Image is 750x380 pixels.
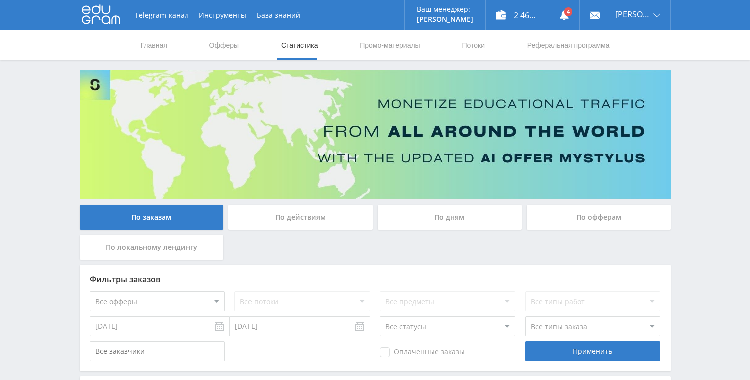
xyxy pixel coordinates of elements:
[228,205,373,230] div: По действиям
[80,235,224,260] div: По локальному лендингу
[208,30,240,60] a: Офферы
[527,205,671,230] div: По офферам
[615,10,650,18] span: [PERSON_NAME]
[280,30,319,60] a: Статистика
[359,30,421,60] a: Промо-материалы
[80,205,224,230] div: По заказам
[525,341,660,361] div: Применить
[417,15,473,23] p: [PERSON_NAME]
[417,5,473,13] p: Ваш менеджер:
[461,30,486,60] a: Потоки
[380,347,465,357] span: Оплаченные заказы
[90,341,225,361] input: Все заказчики
[90,275,661,284] div: Фильтры заказов
[80,70,671,199] img: Banner
[378,205,522,230] div: По дням
[526,30,611,60] a: Реферальная программа
[140,30,168,60] a: Главная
